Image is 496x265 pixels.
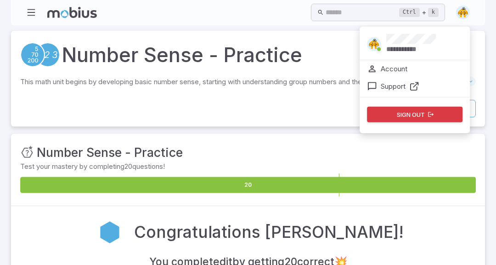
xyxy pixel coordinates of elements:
p: Test your mastery by completing 20 questions! [20,161,476,172]
div: + [399,7,439,18]
h2: Congratulations [PERSON_NAME]! [134,220,404,244]
p: Account [381,63,407,74]
a: Numeracy [35,42,60,67]
p: This math unit begins by developing basic number sense, starting with understanding group numbers... [20,77,448,87]
p: Support [381,81,406,91]
img: semi-circle.svg [367,37,381,51]
a: Place Value [20,42,45,67]
button: Sign out [367,106,462,122]
img: semi-circle.svg [456,6,470,19]
h3: Number Sense - Practice [37,143,183,161]
h1: Number Sense - Practice [62,40,302,69]
kbd: k [428,8,439,17]
kbd: Ctrl [399,8,420,17]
